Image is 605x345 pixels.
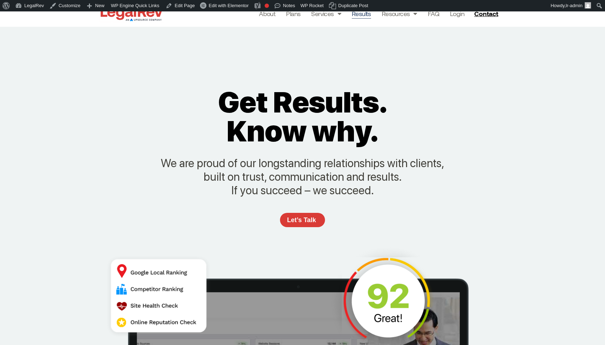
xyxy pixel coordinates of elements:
[311,9,341,19] a: Services
[259,9,464,19] nav: Menu
[287,217,316,223] span: Let’s Talk
[280,213,325,227] a: Let’s Talk
[286,9,300,19] a: Plans
[352,9,371,19] a: Results
[265,4,269,8] div: Focus keyphrase not set
[566,3,582,8] span: lr-admin
[382,9,417,19] a: Resources
[474,10,498,17] span: Contact
[200,88,405,146] h2: Get Results. Know why.
[209,3,249,8] span: Edit with Elementor
[471,8,503,19] a: Contact
[160,156,445,197] p: We are proud of our longstanding relationships with clients, built on trust, communication and re...
[428,9,439,19] a: FAQ
[259,9,275,19] a: About
[450,9,464,19] a: Login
